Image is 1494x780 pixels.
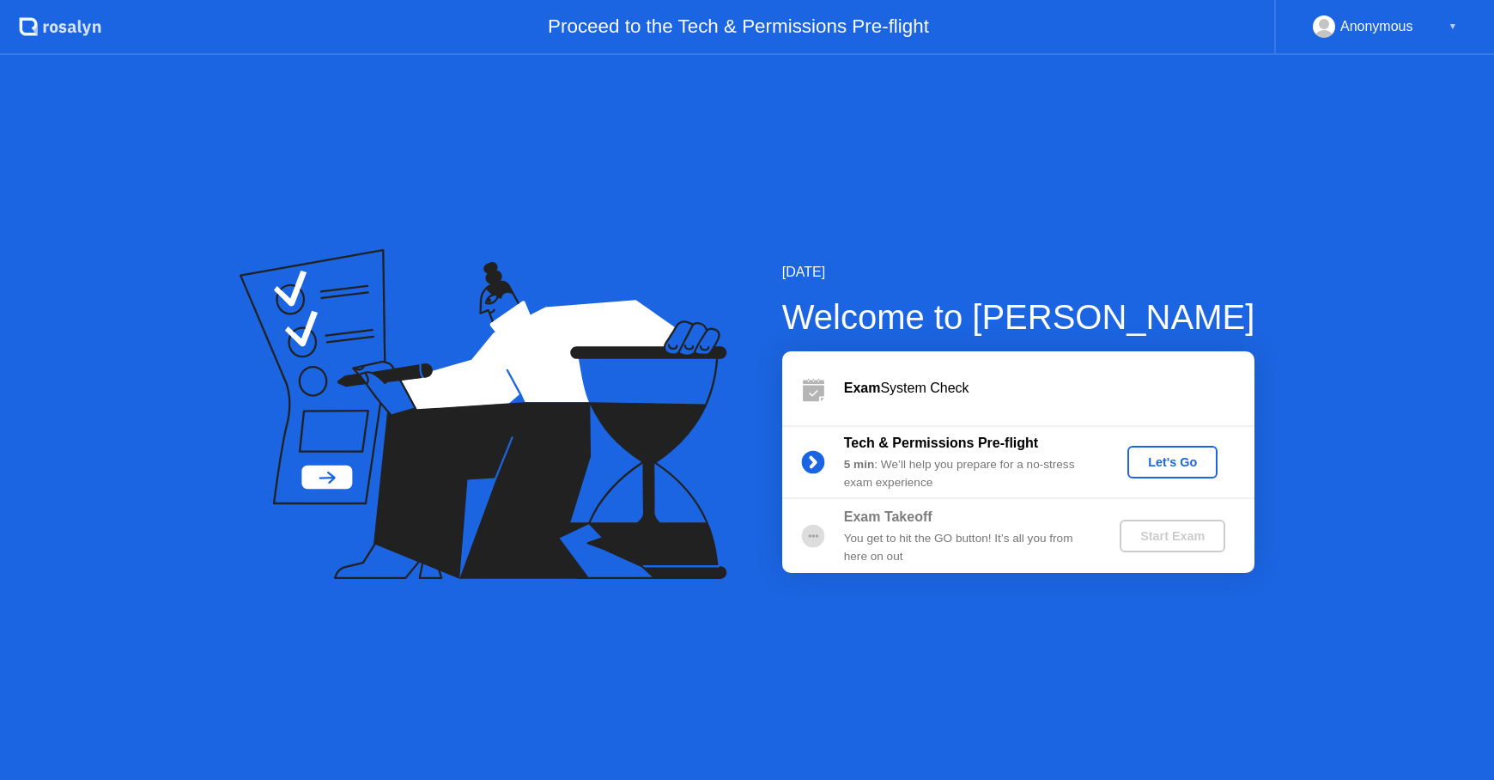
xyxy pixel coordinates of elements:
b: Exam [844,381,881,395]
button: Let's Go [1127,446,1218,478]
div: : We’ll help you prepare for a no-stress exam experience [844,456,1091,491]
div: ▼ [1448,15,1457,38]
div: You get to hit the GO button! It’s all you from here on out [844,530,1091,565]
b: 5 min [844,458,875,471]
div: [DATE] [782,262,1255,283]
div: Welcome to [PERSON_NAME] [782,291,1255,343]
button: Start Exam [1120,520,1225,552]
div: Let's Go [1134,455,1211,469]
b: Tech & Permissions Pre-flight [844,436,1038,450]
b: Exam Takeoff [844,509,932,524]
div: Start Exam [1127,529,1218,543]
div: Anonymous [1340,15,1413,38]
div: System Check [844,378,1254,399]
